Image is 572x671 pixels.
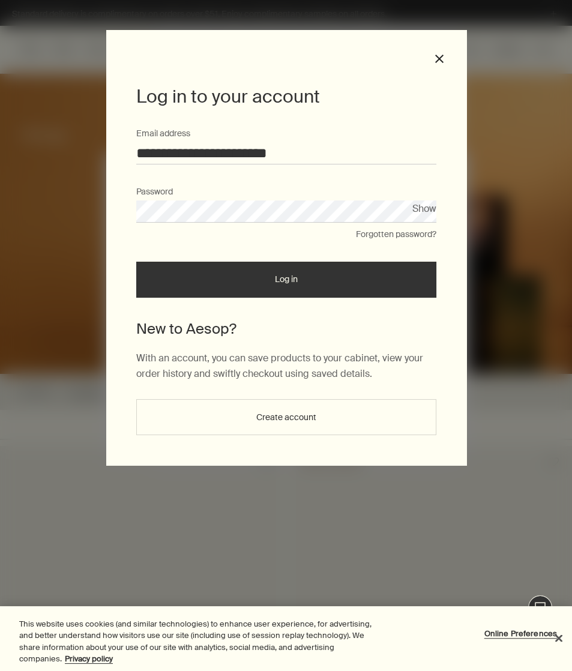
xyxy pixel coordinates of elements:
[483,622,558,646] button: Online Preferences, Opens the preference center dialog
[19,618,374,665] div: This website uses cookies (and similar technologies) to enhance user experience, for advertising,...
[434,53,445,64] button: Close
[546,625,572,651] button: Close
[136,351,436,381] p: With an account, you can save products to your cabinet, view your order history and swiftly check...
[356,229,436,241] button: Forgotten password?
[136,84,436,109] h1: Log in to your account
[136,319,436,339] h2: New to Aesop?
[65,654,113,664] a: More information about your privacy, opens in a new tab
[136,262,436,298] button: Log in
[528,595,552,619] button: Live Assistance
[136,399,436,435] button: Create account
[412,200,436,217] button: Show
